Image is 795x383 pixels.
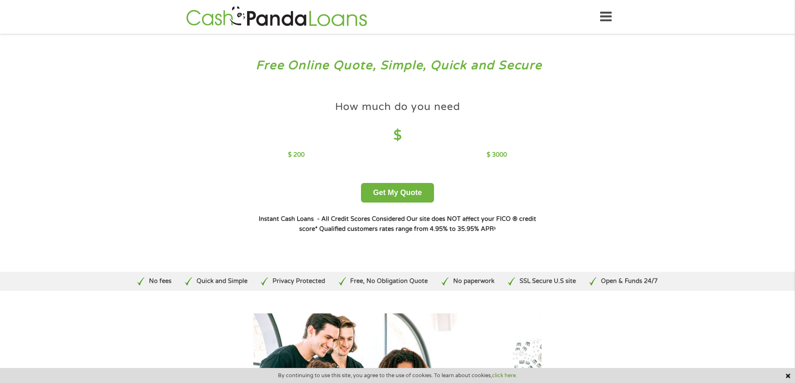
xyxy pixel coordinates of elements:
button: Get My Quote [361,183,434,203]
p: $ 200 [288,150,305,160]
strong: Our site does NOT affect your FICO ® credit score* [299,215,536,233]
span: By continuing to use this site, you agree to the use of cookies. To learn about cookies, [278,373,517,378]
img: GetLoanNow Logo [184,5,370,29]
strong: Instant Cash Loans - All Credit Scores Considered [259,215,405,223]
p: Free, No Obligation Quote [350,277,428,286]
p: Open & Funds 24/7 [601,277,658,286]
h4: How much do you need [335,100,460,114]
h4: $ [288,127,507,144]
strong: Qualified customers rates range from 4.95% to 35.95% APR¹ [319,225,496,233]
p: Quick and Simple [197,277,247,286]
h3: Free Online Quote, Simple, Quick and Secure [24,58,771,73]
a: click here. [492,372,517,379]
p: No paperwork [453,277,495,286]
p: $ 3000 [487,150,507,160]
p: No fees [149,277,172,286]
p: SSL Secure U.S site [520,277,576,286]
p: Privacy Protected [273,277,325,286]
